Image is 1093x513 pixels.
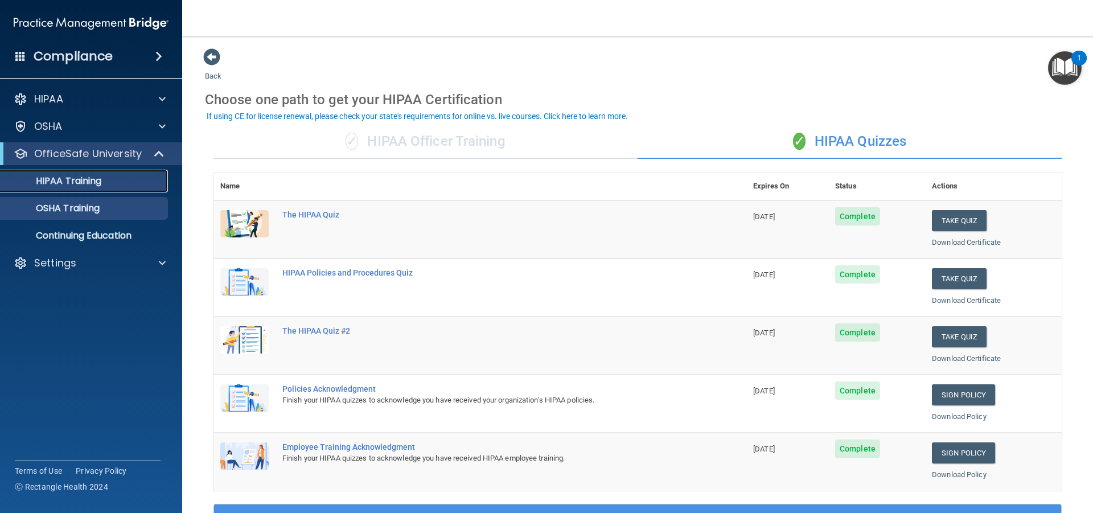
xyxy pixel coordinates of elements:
[34,147,142,161] p: OfficeSafe University
[15,481,108,493] span: Ⓒ Rectangle Health 2024
[282,393,689,407] div: Finish your HIPAA quizzes to acknowledge you have received your organization’s HIPAA policies.
[213,173,276,200] th: Name
[828,173,925,200] th: Status
[205,58,221,80] a: Back
[34,92,63,106] p: HIPAA
[1048,51,1082,85] button: Open Resource Center, 1 new notification
[34,48,113,64] h4: Compliance
[932,354,1001,363] a: Download Certificate
[207,112,628,120] div: If using CE for license renewal, please check your state's requirements for online vs. live cours...
[753,445,775,453] span: [DATE]
[753,212,775,221] span: [DATE]
[282,452,689,465] div: Finish your HIPAA quizzes to acknowledge you have received HIPAA employee training.
[14,92,166,106] a: HIPAA
[753,387,775,395] span: [DATE]
[753,329,775,337] span: [DATE]
[34,256,76,270] p: Settings
[835,381,880,400] span: Complete
[282,442,689,452] div: Employee Training Acknowledgment
[835,323,880,342] span: Complete
[932,470,987,479] a: Download Policy
[282,268,689,277] div: HIPAA Policies and Procedures Quiz
[14,147,165,161] a: OfficeSafe University
[835,440,880,458] span: Complete
[932,384,995,405] a: Sign Policy
[896,432,1079,478] iframe: Drift Widget Chat Controller
[932,210,987,231] button: Take Quiz
[1077,58,1081,73] div: 1
[15,465,62,477] a: Terms of Use
[205,83,1070,116] div: Choose one path to get your HIPAA Certification
[932,326,987,347] button: Take Quiz
[835,265,880,284] span: Complete
[14,256,166,270] a: Settings
[282,210,689,219] div: The HIPAA Quiz
[14,120,166,133] a: OSHA
[34,120,63,133] p: OSHA
[835,207,880,225] span: Complete
[14,12,169,35] img: PMB logo
[638,125,1062,159] div: HIPAA Quizzes
[282,384,689,393] div: Policies Acknowledgment
[932,296,1001,305] a: Download Certificate
[76,465,127,477] a: Privacy Policy
[7,203,100,214] p: OSHA Training
[753,270,775,279] span: [DATE]
[346,133,358,150] span: ✓
[746,173,828,200] th: Expires On
[7,175,101,187] p: HIPAA Training
[282,326,689,335] div: The HIPAA Quiz #2
[932,238,1001,247] a: Download Certificate
[205,110,630,122] button: If using CE for license renewal, please check your state's requirements for online vs. live cours...
[925,173,1062,200] th: Actions
[213,125,638,159] div: HIPAA Officer Training
[932,268,987,289] button: Take Quiz
[7,230,163,241] p: Continuing Education
[932,412,987,421] a: Download Policy
[793,133,806,150] span: ✓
